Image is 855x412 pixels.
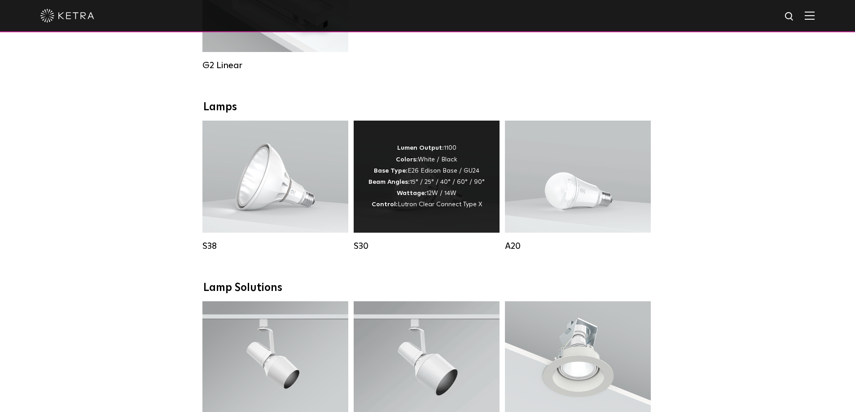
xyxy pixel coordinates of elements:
img: ketra-logo-2019-white [40,9,94,22]
img: search icon [784,11,795,22]
strong: Wattage: [397,190,426,196]
a: S30 Lumen Output:1100Colors:White / BlackBase Type:E26 Edison Base / GU24Beam Angles:15° / 25° / ... [354,121,500,252]
div: Lamps [203,101,652,114]
div: S30 [354,241,500,252]
a: S38 Lumen Output:1100Colors:White / BlackBase Type:E26 Edison Base / GU24Beam Angles:10° / 25° / ... [202,121,348,252]
div: Lamp Solutions [203,282,652,295]
img: Hamburger%20Nav.svg [805,11,815,20]
div: 1100 White / Black E26 Edison Base / GU24 15° / 25° / 40° / 60° / 90° 12W / 14W [368,143,485,210]
div: G2 Linear [202,60,348,71]
a: A20 Lumen Output:600 / 800Colors:White / BlackBase Type:E26 Edison Base / GU24Beam Angles:Omni-Di... [505,121,651,252]
span: Lutron Clear Connect Type X [398,201,482,208]
strong: Beam Angles: [368,179,410,185]
strong: Control: [372,201,398,208]
strong: Base Type: [374,168,408,174]
div: S38 [202,241,348,252]
div: A20 [505,241,651,252]
strong: Lumen Output: [397,145,444,151]
strong: Colors: [396,156,418,163]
